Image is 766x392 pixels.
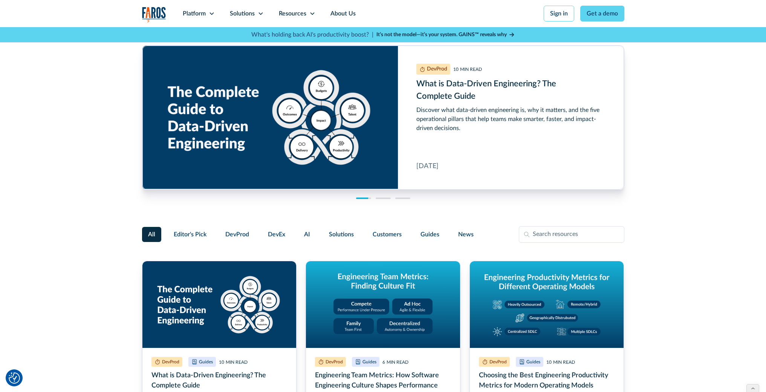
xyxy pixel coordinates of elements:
[142,7,166,22] img: Logo of the analytics and reporting company Faros.
[376,32,507,37] strong: It’s not the model—it’s your system. GAINS™ reveals why
[373,230,402,239] span: Customers
[9,372,20,384] img: Revisit consent button
[458,230,474,239] span: News
[420,230,439,239] span: Guides
[279,9,306,18] div: Resources
[174,230,206,239] span: Editor's Pick
[142,7,166,22] a: home
[251,30,373,39] p: What's holding back AI's productivity boost? |
[225,230,249,239] span: DevProd
[304,230,310,239] span: AI
[544,6,574,21] a: Sign in
[148,230,155,239] span: All
[230,9,255,18] div: Solutions
[329,230,354,239] span: Solutions
[9,372,20,384] button: Cookie Settings
[142,46,624,190] a: What is Data-Driven Engineering? The Complete Guide
[470,261,624,348] img: Graphic titled 'Engineering productivity metrics for different operating models' showing five mod...
[142,46,624,190] div: cms-link
[519,226,624,243] input: Search resources
[142,261,297,348] img: Graphic titled 'The Complete Guide to Data-Driven Engineering' showing five pillars around a cent...
[580,6,624,21] a: Get a demo
[268,230,285,239] span: DevEx
[306,261,460,348] img: Graphic titled 'Engineering Team Metrics: Finding Culture Fit' with four cultural models: Compete...
[142,226,624,243] form: Filter Form
[183,9,206,18] div: Platform
[376,31,515,39] a: It’s not the model—it’s your system. GAINS™ reveals why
